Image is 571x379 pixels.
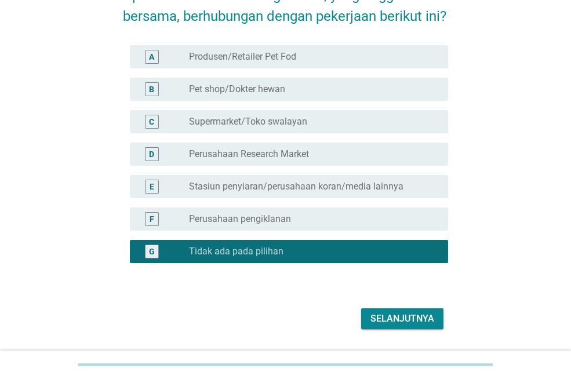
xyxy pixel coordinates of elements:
[189,213,291,225] label: Perusahaan pengiklanan
[189,148,309,160] label: Perusahaan Research Market
[150,180,154,192] div: E
[150,213,154,225] div: F
[189,246,283,257] label: Tidak ada pada pilihan
[189,181,403,192] label: Stasiun penyiaran/perusahaan koran/media lainnya
[189,83,285,95] label: Pet shop/Dokter hewan
[189,116,307,127] label: Supermarket/Toko swalayan
[361,308,443,329] button: Selanjutnya
[189,51,296,63] label: Produsen/Retailer Pet Fod
[149,245,155,257] div: G
[149,50,154,63] div: A
[149,148,154,160] div: D
[149,115,154,127] div: C
[149,83,154,95] div: B
[370,312,434,326] div: Selanjutnya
